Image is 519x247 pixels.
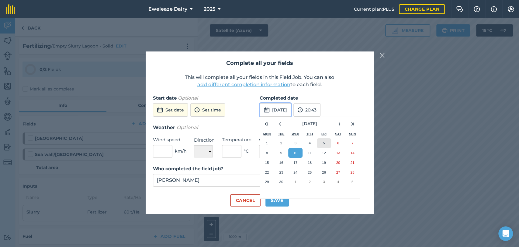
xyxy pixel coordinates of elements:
span: Current plan : PLUS [354,6,394,12]
abbr: 2 September 2025 [280,141,282,145]
button: Cancel [230,194,260,206]
img: svg+xml;base64,PD94bWwgdmVyc2lvbj0iMS4wIiBlbmNvZGluZz0idXRmLTgiPz4KPCEtLSBHZW5lcmF0b3I6IEFkb2JlIE... [297,106,303,114]
button: [DATE] [287,117,333,130]
abbr: 9 September 2025 [280,151,282,155]
button: 11 September 2025 [303,148,317,158]
abbr: 14 September 2025 [351,151,355,155]
button: 20 September 2025 [331,158,345,168]
abbr: 18 September 2025 [308,161,312,164]
abbr: 26 September 2025 [322,170,326,174]
button: 12 September 2025 [317,148,331,158]
button: Set date [153,103,188,117]
button: 9 September 2025 [274,148,288,158]
button: 3 October 2025 [317,177,331,187]
div: Open Intercom Messenger [498,226,513,241]
em: Optional [177,125,198,130]
button: Save [265,194,289,206]
label: Direction [194,136,215,144]
abbr: Sunday [349,132,356,136]
abbr: 15 September 2025 [265,161,269,164]
button: 25 September 2025 [303,168,317,177]
button: Set time [190,103,225,117]
abbr: 1 September 2025 [266,141,268,145]
abbr: 12 September 2025 [322,151,326,155]
a: Change plan [399,4,445,14]
button: 24 September 2025 [288,168,303,177]
button: 5 September 2025 [317,138,331,148]
button: 2 October 2025 [303,177,317,187]
label: Weather [259,136,289,144]
abbr: Thursday [306,132,313,136]
span: km/h [175,148,187,154]
abbr: 10 September 2025 [293,151,297,155]
em: Optional [178,95,198,101]
button: 22 September 2025 [260,168,274,177]
img: svg+xml;base64,PD94bWwgdmVyc2lvbj0iMS4wIiBlbmNvZGluZz0idXRmLTgiPz4KPCEtLSBHZW5lcmF0b3I6IEFkb2JlIE... [264,106,270,114]
img: svg+xml;base64,PHN2ZyB4bWxucz0iaHR0cDovL3d3dy53My5vcmcvMjAwMC9zdmciIHdpZHRoPSIxNyIgaGVpZ2h0PSIxNy... [491,5,497,13]
h3: Weather [153,124,366,132]
button: 18 September 2025 [303,158,317,168]
abbr: 16 September 2025 [279,161,283,164]
abbr: 27 September 2025 [336,170,340,174]
button: 27 September 2025 [331,168,345,177]
button: 1 September 2025 [260,138,274,148]
button: » [346,117,360,130]
label: Temperature [222,136,251,143]
button: 4 October 2025 [331,177,345,187]
button: 2 September 2025 [274,138,288,148]
abbr: 3 September 2025 [294,141,296,145]
abbr: 17 September 2025 [293,161,297,164]
p: This will complete all your fields in this Field Job. You can also to each field. [153,74,366,88]
img: svg+xml;base64,PD94bWwgdmVyc2lvbj0iMS4wIiBlbmNvZGluZz0idXRmLTgiPz4KPCEtLSBHZW5lcmF0b3I6IEFkb2JlIE... [194,106,200,114]
button: ‹ [273,117,287,130]
abbr: 4 October 2025 [337,180,339,184]
img: fieldmargin Logo [6,4,15,14]
button: 17 September 2025 [288,158,303,168]
abbr: 11 September 2025 [308,151,312,155]
abbr: 13 September 2025 [336,151,340,155]
button: 3 September 2025 [288,138,303,148]
button: 4 September 2025 [303,138,317,148]
button: 14 September 2025 [345,148,360,158]
img: svg+xml;base64,PD94bWwgdmVyc2lvbj0iMS4wIiBlbmNvZGluZz0idXRmLTgiPz4KPCEtLSBHZW5lcmF0b3I6IEFkb2JlIE... [157,106,163,114]
button: 8 September 2025 [260,148,274,158]
abbr: 22 September 2025 [265,170,269,174]
abbr: 29 September 2025 [265,180,269,184]
img: A question mark icon [473,6,480,12]
button: add different completion information [197,81,290,88]
abbr: Saturday [335,132,341,136]
abbr: 30 September 2025 [279,180,283,184]
abbr: Friday [321,132,327,136]
abbr: Wednesday [292,132,299,136]
button: › [333,117,346,130]
button: 21 September 2025 [345,158,360,168]
span: Eweleaze Dairy [148,5,187,13]
strong: Start date [153,95,177,101]
button: 29 September 2025 [260,177,274,187]
abbr: 21 September 2025 [351,161,355,164]
abbr: 5 September 2025 [323,141,325,145]
button: 13 September 2025 [331,148,345,158]
abbr: 25 September 2025 [308,170,312,174]
abbr: 20 September 2025 [336,161,340,164]
span: [DATE] [302,121,317,126]
abbr: 28 September 2025 [351,170,355,174]
abbr: 3 October 2025 [323,180,325,184]
span: 2025 [204,5,215,13]
abbr: 23 September 2025 [279,170,283,174]
img: svg+xml;base64,PHN2ZyB4bWxucz0iaHR0cDovL3d3dy53My5vcmcvMjAwMC9zdmciIHdpZHRoPSIyMiIgaGVpZ2h0PSIzMC... [379,52,385,59]
strong: Completed date [260,95,298,101]
button: 7 September 2025 [345,138,360,148]
abbr: 1 October 2025 [294,180,296,184]
button: « [260,117,273,130]
button: 15 September 2025 [260,158,274,168]
abbr: Monday [263,132,271,136]
button: 19 September 2025 [317,158,331,168]
button: 23 September 2025 [274,168,288,177]
abbr: 19 September 2025 [322,161,326,164]
button: [DATE] [260,103,291,117]
button: 26 September 2025 [317,168,331,177]
img: Two speech bubbles overlapping with the left bubble in the forefront [456,6,463,12]
abbr: 8 September 2025 [266,151,268,155]
strong: Who completed the field job? [153,166,223,171]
